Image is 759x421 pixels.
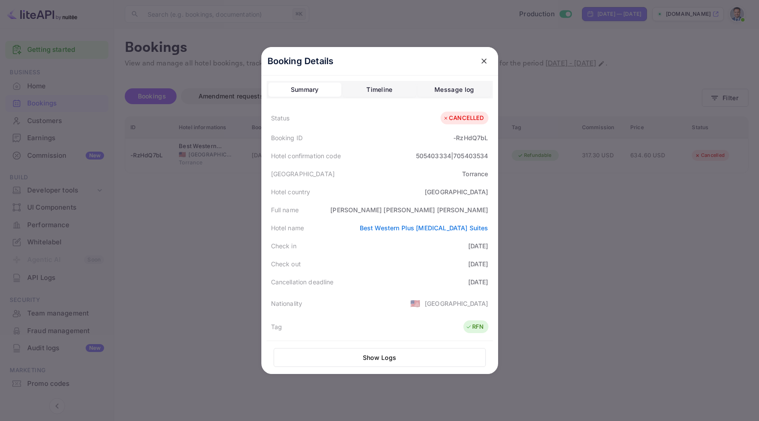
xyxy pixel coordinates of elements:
button: close [476,53,492,69]
button: Message log [418,83,491,97]
a: Best Western Plus [MEDICAL_DATA] Suites [360,224,488,232]
div: [DATE] [468,277,488,287]
div: Hotel country [271,187,311,196]
div: Summary [291,84,319,95]
div: Booking ID [271,133,303,142]
div: Cancellation deadline [271,277,334,287]
button: Show Logs [274,348,486,367]
div: [GEOGRAPHIC_DATA] [425,187,488,196]
div: [PERSON_NAME] [PERSON_NAME] [PERSON_NAME] [330,205,488,214]
button: Timeline [343,83,416,97]
div: Hotel confirmation code [271,151,341,160]
div: Message log [434,84,474,95]
div: Torrance [462,169,488,178]
div: Nationality [271,299,303,308]
div: Check in [271,241,296,250]
div: Hotel name [271,223,304,232]
div: -RzHdQ7bL [453,133,488,142]
div: [GEOGRAPHIC_DATA] [271,169,335,178]
button: Summary [268,83,341,97]
div: 505403334|705403534 [416,151,488,160]
div: [DATE] [468,241,488,250]
div: [DATE] [468,259,488,269]
div: CANCELLED [443,114,484,123]
div: Tag [271,322,282,331]
span: United States [410,295,420,311]
div: [GEOGRAPHIC_DATA] [425,299,488,308]
div: Status [271,113,290,123]
div: Check out [271,259,301,269]
div: Full name [271,205,299,214]
div: RFN [466,323,484,331]
p: Booking Details [267,54,334,68]
div: Timeline [366,84,392,95]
